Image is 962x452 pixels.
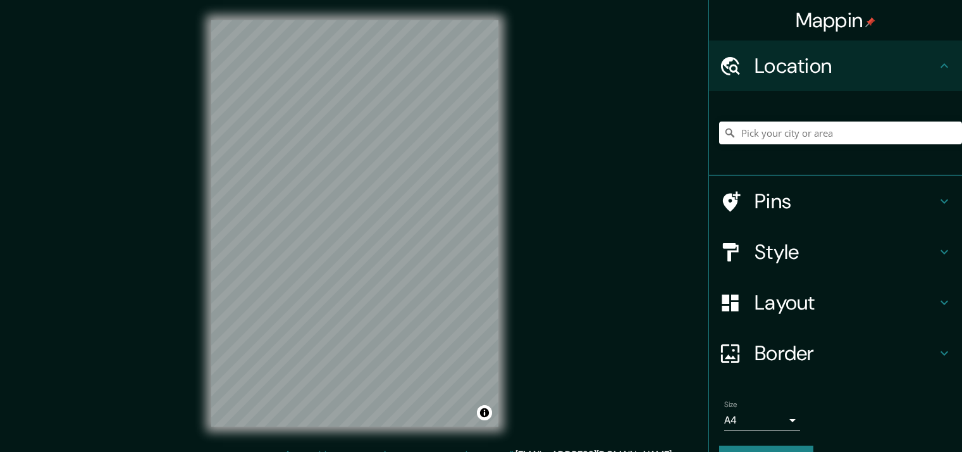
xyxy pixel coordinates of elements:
[719,122,962,144] input: Pick your city or area
[755,239,937,265] h4: Style
[709,277,962,328] div: Layout
[724,399,737,410] label: Size
[755,189,937,214] h4: Pins
[709,176,962,227] div: Pins
[755,341,937,366] h4: Border
[796,8,876,33] h4: Mappin
[724,410,800,430] div: A4
[477,405,492,420] button: Toggle attribution
[709,227,962,277] div: Style
[709,41,962,91] div: Location
[755,53,937,78] h4: Location
[755,290,937,315] h4: Layout
[709,328,962,379] div: Border
[865,17,875,27] img: pin-icon.png
[211,20,498,427] canvas: Map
